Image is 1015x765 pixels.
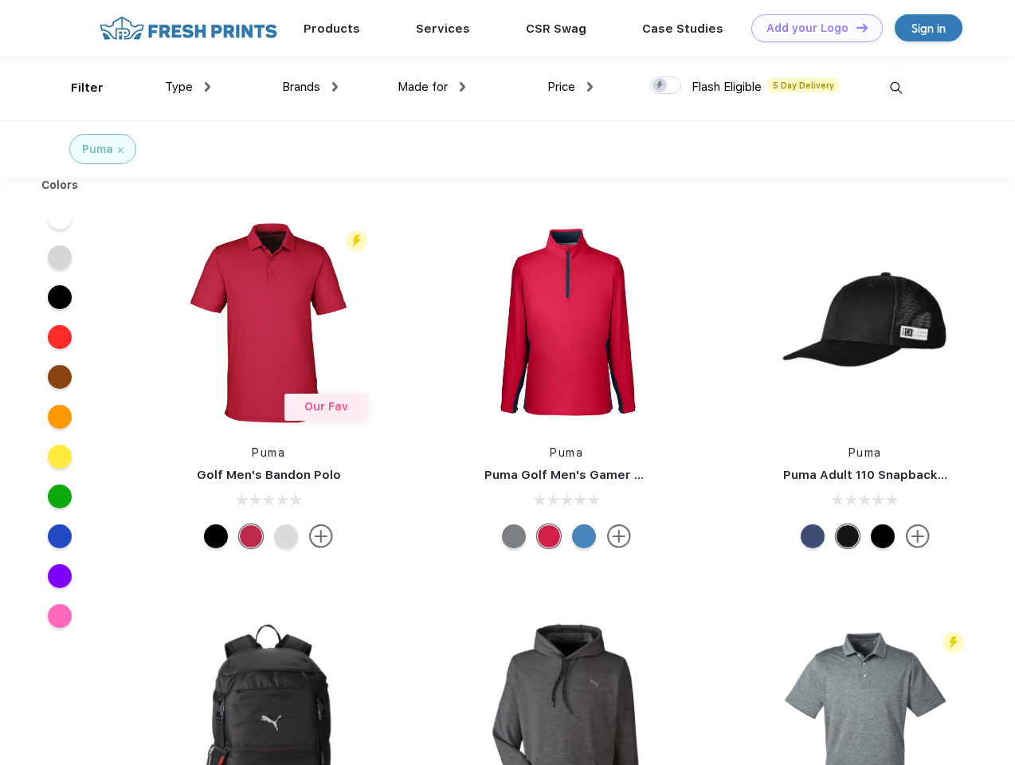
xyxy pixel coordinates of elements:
div: Ski Patrol [537,524,561,548]
div: Colors [29,177,91,194]
div: High Rise [274,524,298,548]
a: Puma [848,446,882,459]
span: Type [165,80,193,94]
img: filter_cancel.svg [118,147,123,153]
div: Bright Cobalt [572,524,596,548]
img: dropdown.png [460,82,465,92]
div: Add your Logo [766,22,848,35]
div: Pma Blk Pma Blk [871,524,895,548]
a: Sign in [895,14,962,41]
img: func=resize&h=266 [163,217,374,429]
div: Filter [71,79,104,97]
div: Sign in [911,19,946,37]
div: Ski Patrol [239,524,263,548]
img: more.svg [906,524,930,548]
div: Puma [82,141,113,158]
span: Brands [282,80,320,94]
img: dropdown.png [332,82,338,92]
div: Puma Black [204,524,228,548]
div: Peacoat Qut Shd [801,524,825,548]
a: CSR Swag [526,22,586,36]
img: flash_active_toggle.svg [942,632,964,653]
img: desktop_search.svg [883,75,909,101]
span: Flash Eligible [692,80,762,94]
div: Pma Blk with Pma Blk [836,524,860,548]
img: more.svg [309,524,333,548]
img: more.svg [607,524,631,548]
img: dropdown.png [587,82,593,92]
img: func=resize&h=266 [460,217,672,429]
span: 5 Day Delivery [768,78,839,92]
a: Puma [550,446,583,459]
a: Products [304,22,360,36]
img: DT [856,23,868,32]
img: fo%20logo%202.webp [95,14,282,42]
a: Services [416,22,470,36]
span: Made for [398,80,448,94]
img: dropdown.png [205,82,210,92]
span: Price [547,80,575,94]
a: Puma Golf Men's Gamer Golf Quarter-Zip [484,468,736,482]
div: Quiet Shade [502,524,526,548]
img: flash_active_toggle.svg [346,230,367,252]
img: func=resize&h=266 [759,217,971,429]
span: Our Fav [304,400,348,413]
a: Golf Men's Bandon Polo [197,468,341,482]
a: Puma [252,446,285,459]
